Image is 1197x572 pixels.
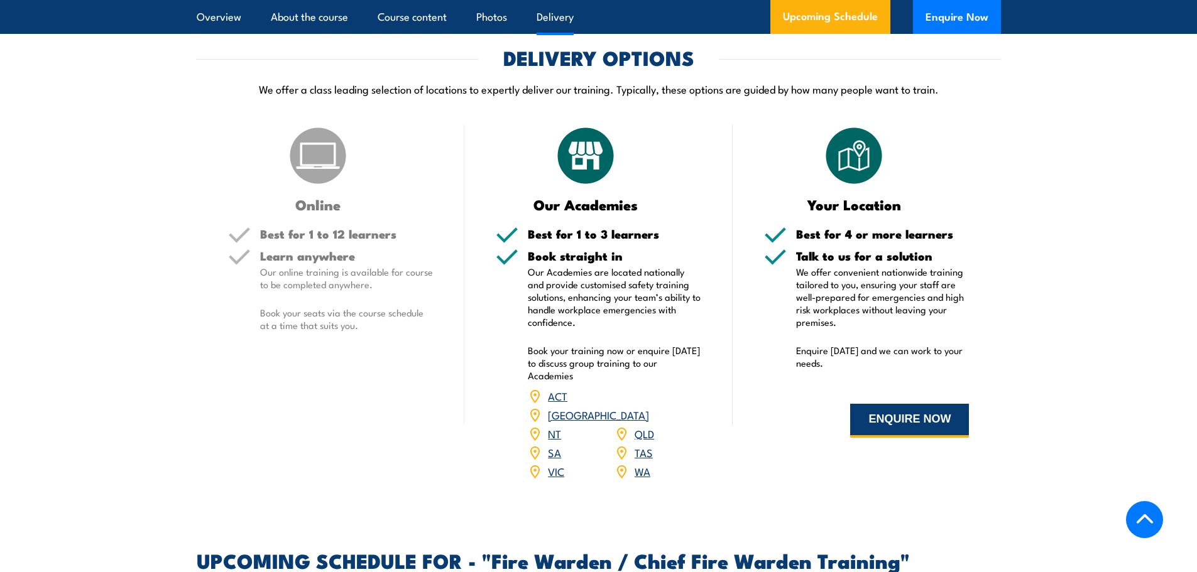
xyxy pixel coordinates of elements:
h2: DELIVERY OPTIONS [503,48,694,66]
a: NT [548,426,561,441]
button: ENQUIRE NOW [850,404,969,438]
h5: Best for 4 or more learners [796,228,970,240]
h3: Your Location [764,197,944,212]
h5: Learn anywhere [260,250,434,262]
h3: Online [228,197,408,212]
p: Book your training now or enquire [DATE] to discuss group training to our Academies [528,344,701,382]
a: WA [635,463,650,478]
h5: Book straight in [528,250,701,262]
p: We offer a class leading selection of locations to expertly deliver our training. Typically, thes... [197,82,1001,96]
p: Book your seats via the course schedule at a time that suits you. [260,306,434,332]
a: [GEOGRAPHIC_DATA] [548,407,649,422]
p: We offer convenient nationwide training tailored to you, ensuring your staff are well-prepared fo... [796,266,970,328]
a: TAS [635,445,653,460]
p: Our Academies are located nationally and provide customised safety training solutions, enhancing ... [528,266,701,328]
a: VIC [548,463,564,478]
h2: UPCOMING SCHEDULE FOR - "Fire Warden / Chief Fire Warden Training" [197,551,1001,569]
h5: Talk to us for a solution [796,250,970,262]
a: ACT [548,388,567,403]
p: Enquire [DATE] and we can work to your needs. [796,344,970,369]
h3: Our Academies [496,197,676,212]
a: SA [548,445,561,460]
p: Our online training is available for course to be completed anywhere. [260,266,434,291]
h5: Best for 1 to 3 learners [528,228,701,240]
a: QLD [635,426,654,441]
h5: Best for 1 to 12 learners [260,228,434,240]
